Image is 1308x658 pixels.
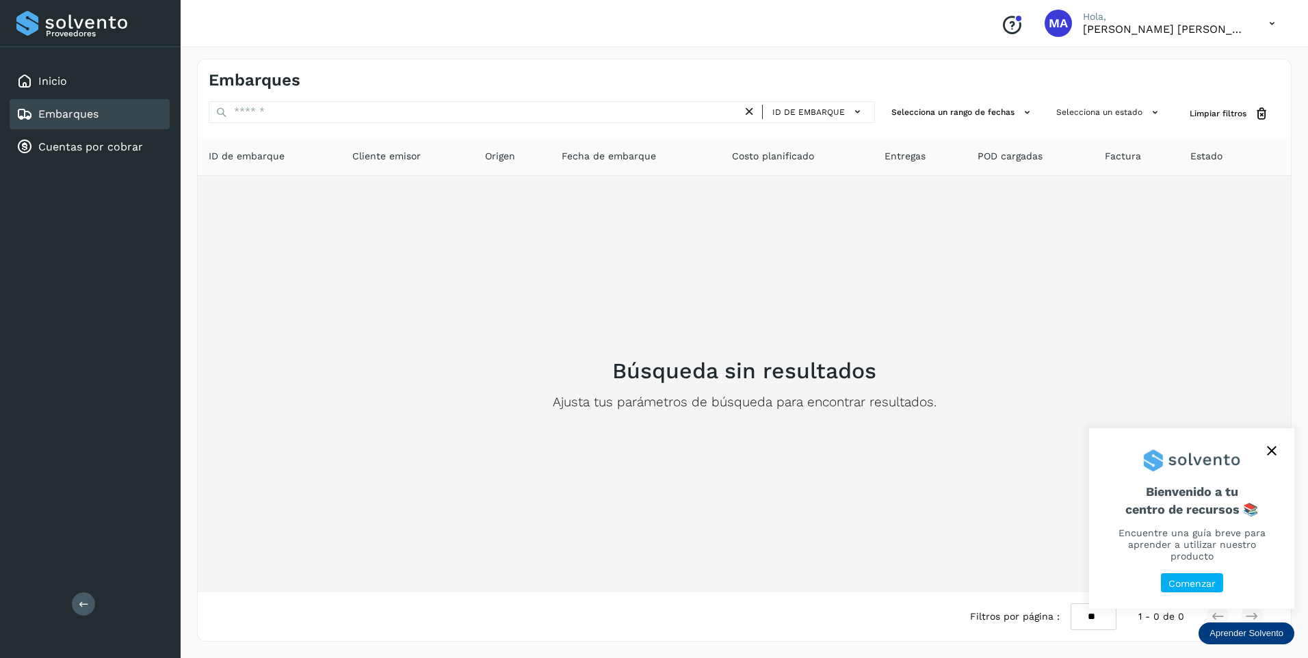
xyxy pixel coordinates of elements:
[768,102,869,122] button: ID de embarque
[1190,107,1246,120] span: Limpiar filtros
[1138,609,1184,624] span: 1 - 0 de 0
[772,106,845,118] span: ID de embarque
[612,358,876,384] h2: Búsqueda sin resultados
[38,140,143,153] a: Cuentas por cobrar
[38,75,67,88] a: Inicio
[1261,440,1282,461] button: close,
[209,70,300,90] h4: Embarques
[970,609,1060,624] span: Filtros por página :
[46,29,164,38] p: Proveedores
[1209,628,1283,639] p: Aprender Solvento
[38,107,99,120] a: Embarques
[10,66,170,96] div: Inicio
[885,149,926,163] span: Entregas
[1083,23,1247,36] p: MIGUEL ANGEL HERRERA BATRES
[1089,428,1294,609] div: Aprender Solvento
[485,149,515,163] span: Origen
[1106,484,1278,516] span: Bienvenido a tu
[1168,578,1216,590] p: Comenzar
[10,132,170,162] div: Cuentas por cobrar
[10,99,170,129] div: Embarques
[1106,502,1278,517] p: centro de recursos 📚
[732,149,814,163] span: Costo planificado
[886,101,1040,124] button: Selecciona un rango de fechas
[1179,101,1280,127] button: Limpiar filtros
[1105,149,1141,163] span: Factura
[562,149,656,163] span: Fecha de embarque
[1083,11,1247,23] p: Hola,
[352,149,421,163] span: Cliente emisor
[1051,101,1168,124] button: Selecciona un estado
[1161,573,1223,593] button: Comenzar
[209,149,285,163] span: ID de embarque
[1190,149,1222,163] span: Estado
[553,395,937,410] p: Ajusta tus parámetros de búsqueda para encontrar resultados.
[978,149,1043,163] span: POD cargadas
[1106,527,1278,562] p: Encuentre una guía breve para aprender a utilizar nuestro producto
[1199,622,1294,644] div: Aprender Solvento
